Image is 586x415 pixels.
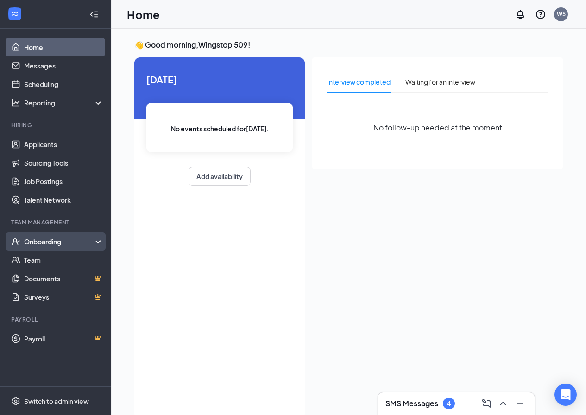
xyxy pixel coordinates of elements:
svg: UserCheck [11,237,20,246]
div: Open Intercom Messenger [554,384,577,406]
svg: ComposeMessage [481,398,492,409]
span: [DATE] [146,72,293,87]
a: Sourcing Tools [24,154,103,172]
a: Home [24,38,103,56]
div: Team Management [11,218,101,226]
div: Reporting [24,98,104,107]
svg: WorkstreamLogo [10,9,19,19]
a: SurveysCrown [24,288,103,306]
svg: Minimize [514,398,525,409]
div: Hiring [11,121,101,129]
span: No events scheduled for [DATE] . [171,124,269,134]
a: DocumentsCrown [24,269,103,288]
a: Scheduling [24,75,103,93]
div: Waiting for an interview [405,77,475,87]
a: Team [24,251,103,269]
a: Applicants [24,135,103,154]
button: ChevronUp [496,396,510,411]
a: Talent Network [24,191,103,209]
svg: ChevronUp [498,398,509,409]
svg: QuestionInfo [535,9,546,20]
div: Switch to admin view [24,396,89,406]
a: Messages [24,56,103,75]
h1: Home [127,6,160,22]
span: No follow-up needed at the moment [373,122,502,133]
svg: Analysis [11,98,20,107]
a: PayrollCrown [24,329,103,348]
div: Interview completed [327,77,391,87]
div: 4 [447,400,451,408]
svg: Settings [11,396,20,406]
div: Onboarding [24,237,95,246]
button: Add availability [189,167,251,186]
button: Minimize [512,396,527,411]
svg: Collapse [89,10,99,19]
h3: SMS Messages [385,398,438,409]
button: ComposeMessage [479,396,494,411]
div: Payroll [11,316,101,323]
a: Job Postings [24,172,103,191]
div: W5 [557,10,566,18]
svg: Notifications [515,9,526,20]
h3: 👋 Good morning, Wingstop 509 ! [134,40,563,50]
